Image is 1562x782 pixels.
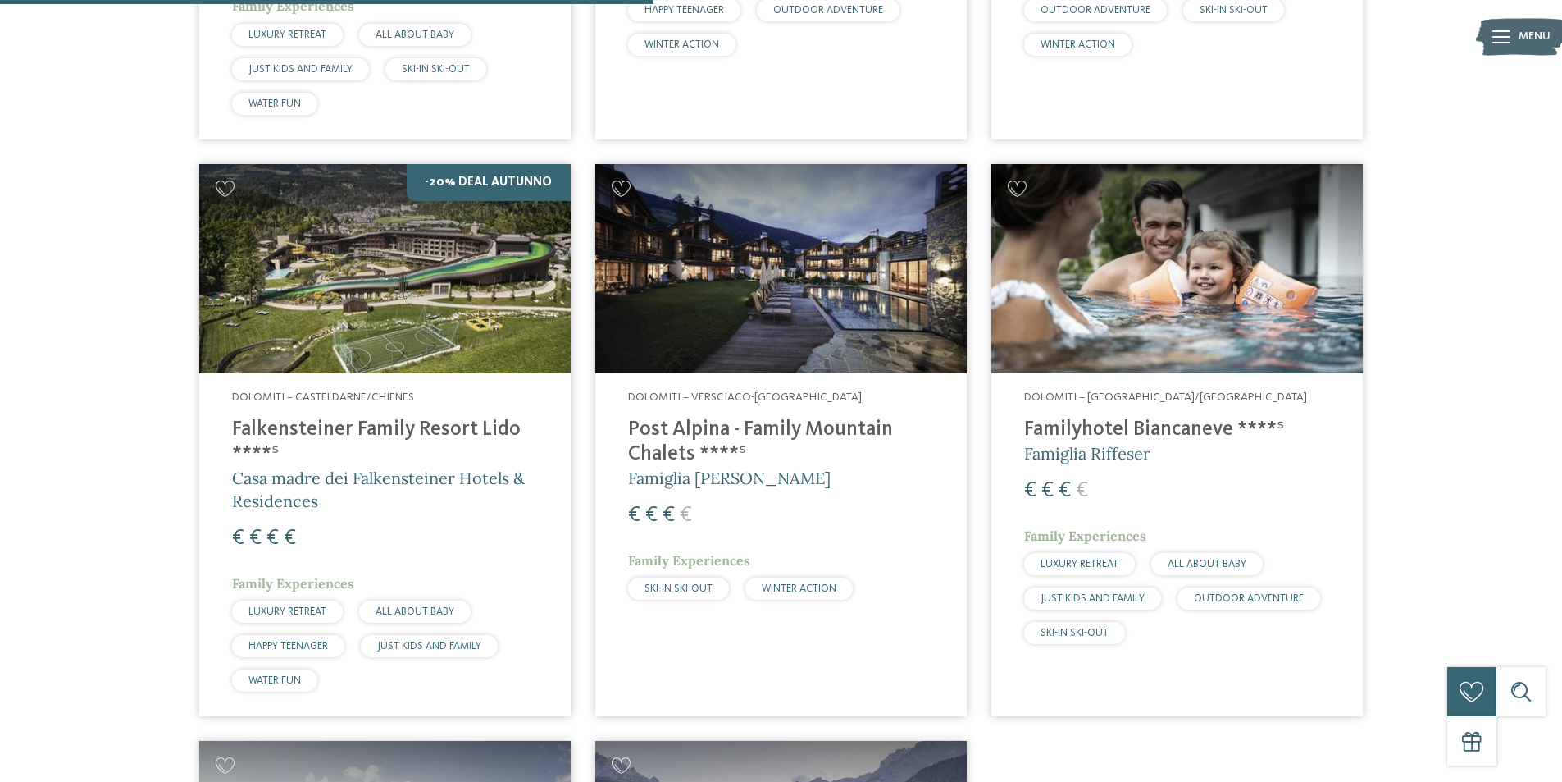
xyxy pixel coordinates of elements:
[628,552,750,569] span: Family Experiences
[376,606,454,617] span: ALL ABOUT BABY
[1194,593,1304,604] span: OUTDOOR ADVENTURE
[248,606,326,617] span: LUXURY RETREAT
[628,505,640,526] span: €
[1200,5,1268,16] span: SKI-IN SKI-OUT
[644,5,724,16] span: HAPPY TEENAGER
[628,418,934,467] h4: Post Alpina - Family Mountain Chalets ****ˢ
[402,64,470,75] span: SKI-IN SKI-OUT
[232,468,525,511] span: Casa madre dei Falkensteiner Hotels & Residences
[628,391,862,403] span: Dolomiti – Versciaco-[GEOGRAPHIC_DATA]
[1024,418,1330,442] h4: Familyhotel Biancaneve ****ˢ
[284,528,296,549] span: €
[232,391,414,403] span: Dolomiti – Casteldarne/Chienes
[248,64,353,75] span: JUST KIDS AND FAMILY
[249,528,262,549] span: €
[1041,5,1150,16] span: OUTDOOR ADVENTURE
[680,505,692,526] span: €
[1024,443,1150,464] span: Famiglia Riffeser
[248,98,301,109] span: WATER FUN
[1024,480,1036,501] span: €
[628,468,831,488] span: Famiglia [PERSON_NAME]
[232,528,244,549] span: €
[773,5,883,16] span: OUTDOOR ADVENTURE
[991,164,1363,373] img: Cercate un hotel per famiglie? Qui troverete solo i migliori!
[1076,480,1088,501] span: €
[1041,559,1118,569] span: LUXURY RETREAT
[232,418,538,467] h4: Falkensteiner Family Resort Lido ****ˢ
[1041,480,1054,501] span: €
[248,675,301,686] span: WATER FUN
[595,164,967,716] a: Cercate un hotel per famiglie? Qui troverete solo i migliori! Dolomiti – Versciaco-[GEOGRAPHIC_DA...
[266,528,279,549] span: €
[248,641,328,652] span: HAPPY TEENAGER
[645,505,658,526] span: €
[1041,39,1115,50] span: WINTER ACTION
[991,164,1363,716] a: Cercate un hotel per famiglie? Qui troverete solo i migliori! Dolomiti – [GEOGRAPHIC_DATA]/[GEOGR...
[199,164,571,373] img: Cercate un hotel per famiglie? Qui troverete solo i migliori!
[376,30,454,40] span: ALL ABOUT BABY
[377,641,481,652] span: JUST KIDS AND FAMILY
[1041,628,1109,638] span: SKI-IN SKI-OUT
[644,583,713,594] span: SKI-IN SKI-OUT
[644,39,719,50] span: WINTER ACTION
[232,575,354,592] span: Family Experiences
[1024,391,1307,403] span: Dolomiti – [GEOGRAPHIC_DATA]/[GEOGRAPHIC_DATA]
[762,583,836,594] span: WINTER ACTION
[248,30,326,40] span: LUXURY RETREAT
[595,164,967,373] img: Post Alpina - Family Mountain Chalets ****ˢ
[1168,559,1246,569] span: ALL ABOUT BABY
[1041,593,1145,604] span: JUST KIDS AND FAMILY
[1024,528,1146,544] span: Family Experiences
[663,505,675,526] span: €
[199,164,571,716] a: Cercate un hotel per famiglie? Qui troverete solo i migliori! -20% Deal Autunno Dolomiti – Castel...
[1059,480,1071,501] span: €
